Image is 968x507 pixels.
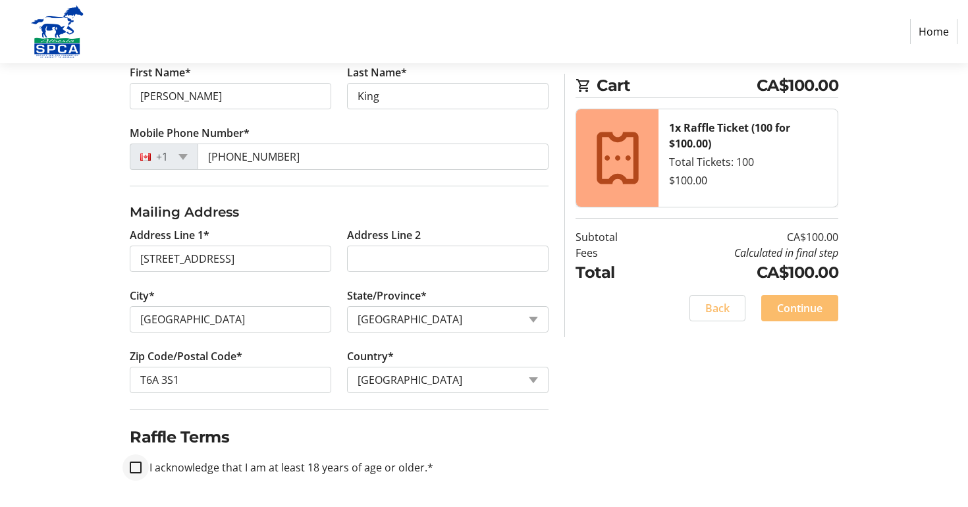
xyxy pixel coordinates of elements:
input: Address [130,246,331,272]
span: Continue [777,300,822,316]
input: (506) 234-5678 [198,144,549,170]
span: Cart [597,74,757,97]
input: Zip or Postal Code [130,367,331,393]
label: State/Province* [347,288,427,304]
td: Subtotal [576,229,651,245]
label: City* [130,288,155,304]
label: Zip Code/Postal Code* [130,348,242,364]
img: Alberta SPCA's Logo [11,5,104,58]
label: Address Line 1* [130,227,209,243]
td: CA$100.00 [651,261,838,284]
label: First Name* [130,65,191,80]
div: Total Tickets: 100 [669,154,827,170]
td: Total [576,261,651,284]
td: Fees [576,245,651,261]
h2: Raffle Terms [130,425,549,449]
label: Last Name* [347,65,407,80]
h3: Mailing Address [130,202,549,222]
td: Calculated in final step [651,245,838,261]
div: $100.00 [669,173,827,188]
label: Address Line 2 [347,227,421,243]
label: Mobile Phone Number* [130,125,250,141]
label: I acknowledge that I am at least 18 years of age or older.* [142,460,433,475]
button: Continue [761,295,838,321]
a: Home [910,19,957,44]
strong: 1x Raffle Ticket (100 for $100.00) [669,120,790,151]
span: Back [705,300,730,316]
button: Back [689,295,745,321]
label: Country* [347,348,394,364]
span: CA$100.00 [757,74,839,97]
input: City [130,306,331,333]
td: CA$100.00 [651,229,838,245]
